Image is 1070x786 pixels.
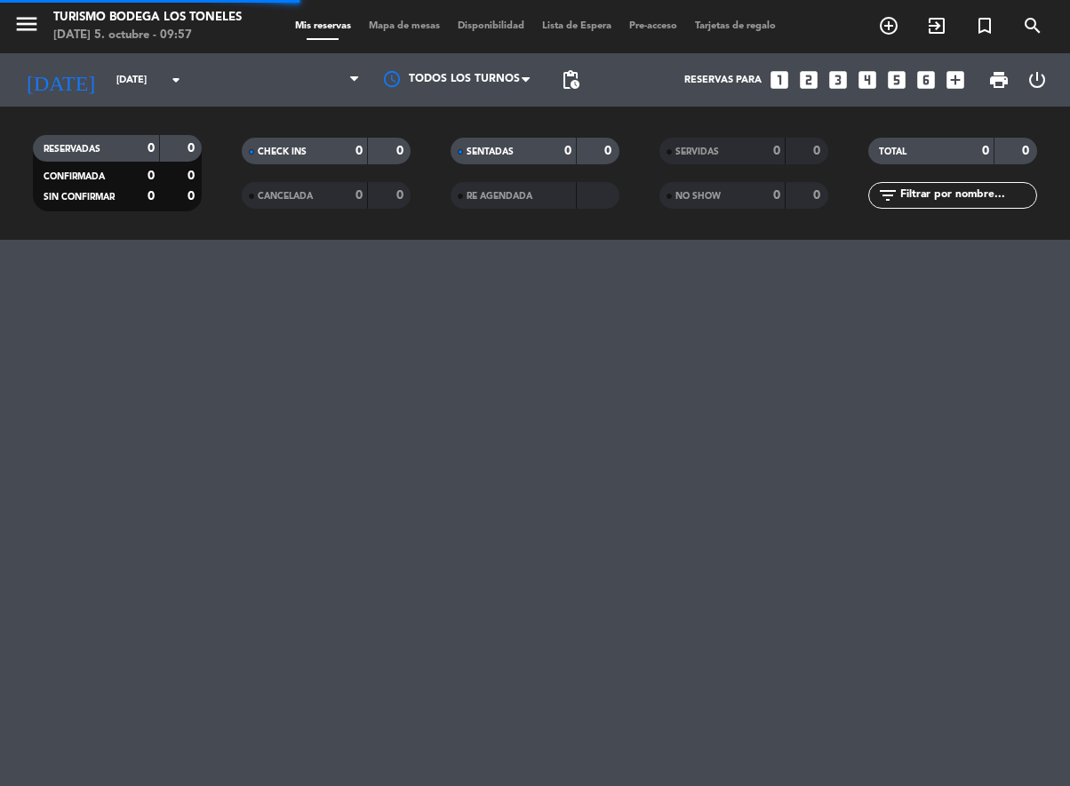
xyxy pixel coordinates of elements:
[914,68,938,91] i: looks_6
[44,145,100,154] span: RESERVADAS
[258,147,307,156] span: CHECK INS
[797,68,820,91] i: looks_two
[44,193,115,202] span: SIN CONFIRMAR
[360,21,449,31] span: Mapa de mesas
[564,145,571,157] strong: 0
[826,68,850,91] i: looks_3
[396,145,407,157] strong: 0
[355,145,363,157] strong: 0
[148,170,155,182] strong: 0
[467,147,514,156] span: SENTADAS
[604,145,615,157] strong: 0
[533,21,620,31] span: Lista de Espera
[1022,145,1033,157] strong: 0
[686,21,785,31] span: Tarjetas de regalo
[773,145,780,157] strong: 0
[768,68,791,91] i: looks_one
[355,189,363,202] strong: 0
[13,11,40,37] i: menu
[926,15,947,36] i: exit_to_app
[148,142,155,155] strong: 0
[879,147,906,156] span: TOTAL
[560,69,581,91] span: pending_actions
[675,192,721,201] span: NO SHOW
[878,15,899,36] i: add_circle_outline
[982,145,989,157] strong: 0
[396,189,407,202] strong: 0
[1018,53,1057,107] div: LOG OUT
[813,189,824,202] strong: 0
[53,27,242,44] div: [DATE] 5. octubre - 09:57
[813,145,824,157] strong: 0
[13,11,40,44] button: menu
[188,170,198,182] strong: 0
[944,68,967,91] i: add_box
[1026,69,1048,91] i: power_settings_new
[13,60,108,99] i: [DATE]
[258,192,313,201] span: CANCELADA
[684,75,762,86] span: Reservas para
[44,172,105,181] span: CONFIRMADA
[286,21,360,31] span: Mis reservas
[165,69,187,91] i: arrow_drop_down
[53,9,242,27] div: Turismo Bodega Los Toneles
[885,68,908,91] i: looks_5
[988,69,1010,91] span: print
[467,192,532,201] span: RE AGENDADA
[898,186,1036,205] input: Filtrar por nombre...
[620,21,686,31] span: Pre-acceso
[449,21,533,31] span: Disponibilidad
[675,147,719,156] span: SERVIDAS
[188,190,198,202] strong: 0
[188,142,198,155] strong: 0
[856,68,879,91] i: looks_4
[1022,15,1043,36] i: search
[148,190,155,202] strong: 0
[974,15,995,36] i: turned_in_not
[773,189,780,202] strong: 0
[877,185,898,206] i: filter_list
